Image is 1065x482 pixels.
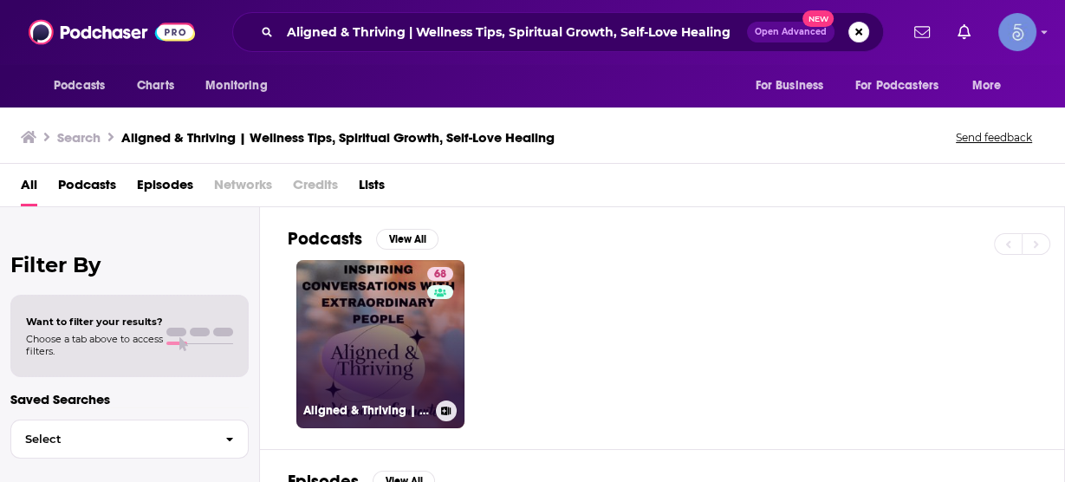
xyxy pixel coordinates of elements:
button: Select [10,420,249,459]
a: All [21,171,37,206]
img: Podchaser - Follow, Share and Rate Podcasts [29,16,195,49]
button: Open AdvancedNew [747,22,834,42]
span: New [802,10,834,27]
a: Show notifications dropdown [907,17,937,47]
input: Search podcasts, credits, & more... [280,18,747,46]
span: Charts [137,74,174,98]
span: Open Advanced [755,28,827,36]
span: Podcasts [54,74,105,98]
button: open menu [743,69,845,102]
a: Podcasts [58,171,116,206]
span: For Podcasters [855,74,938,98]
span: 68 [434,266,446,283]
button: open menu [844,69,964,102]
h2: Podcasts [288,228,362,250]
span: More [972,74,1002,98]
span: Logged in as Spiral5-G1 [998,13,1036,51]
h3: Aligned & Thriving | Wellness Tips, Spiritual Growth, Self-Love Healing [303,403,429,418]
span: Want to filter your results? [26,316,163,328]
span: Credits [293,171,338,206]
a: Lists [359,171,385,206]
img: User Profile [998,13,1036,51]
button: Show profile menu [998,13,1036,51]
a: Charts [126,69,185,102]
span: Choose a tab above to access filters. [26,333,163,357]
span: Monitoring [205,74,267,98]
h2: Filter By [10,252,249,277]
span: Networks [214,171,272,206]
a: 68Aligned & Thriving | Wellness Tips, Spiritual Growth, Self-Love Healing [296,260,464,428]
h3: Search [57,129,101,146]
button: open menu [193,69,289,102]
a: PodcastsView All [288,228,438,250]
button: open menu [960,69,1023,102]
h3: Aligned & Thriving | Wellness Tips, Spiritual Growth, Self-Love Healing [121,129,555,146]
button: open menu [42,69,127,102]
span: Select [11,433,211,445]
p: Saved Searches [10,391,249,407]
a: Episodes [137,171,193,206]
a: 68 [427,267,453,281]
button: View All [376,229,438,250]
a: Show notifications dropdown [951,17,977,47]
button: Send feedback [951,130,1037,145]
span: For Business [755,74,823,98]
div: Search podcasts, credits, & more... [232,12,884,52]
